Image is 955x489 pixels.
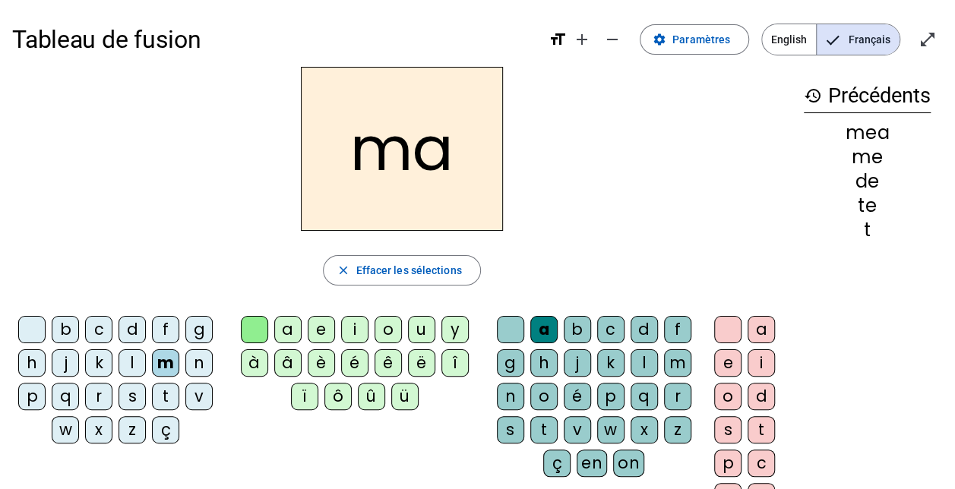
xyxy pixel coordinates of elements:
[530,316,558,343] div: a
[804,221,931,239] div: t
[18,383,46,410] div: p
[341,316,368,343] div: i
[672,30,730,49] span: Paramètres
[52,383,79,410] div: q
[543,450,571,477] div: ç
[664,383,691,410] div: r
[391,383,419,410] div: ü
[748,383,775,410] div: d
[52,349,79,377] div: j
[530,349,558,377] div: h
[119,349,146,377] div: l
[358,383,385,410] div: û
[85,416,112,443] div: x
[301,67,503,231] h2: ma
[441,349,469,377] div: î
[748,416,775,443] div: t
[714,383,742,410] div: o
[631,349,658,377] div: l
[714,349,742,377] div: e
[748,349,775,377] div: i
[631,416,658,443] div: x
[631,383,658,410] div: q
[761,24,900,55] mat-button-toggle-group: Language selection
[530,416,558,443] div: t
[804,197,931,215] div: te
[85,383,112,410] div: r
[152,383,179,410] div: t
[804,79,931,113] h3: Précédents
[152,349,179,377] div: m
[408,316,435,343] div: u
[748,450,775,477] div: c
[274,349,302,377] div: â
[12,15,536,64] h1: Tableau de fusion
[567,24,597,55] button: Augmenter la taille de la police
[804,124,931,142] div: mea
[291,383,318,410] div: ï
[324,383,352,410] div: ô
[308,316,335,343] div: e
[375,349,402,377] div: ê
[664,416,691,443] div: z
[564,349,591,377] div: j
[356,261,461,279] span: Effacer les sélections
[564,383,591,410] div: é
[631,316,658,343] div: d
[441,316,469,343] div: y
[185,316,213,343] div: g
[274,316,302,343] div: a
[573,30,591,49] mat-icon: add
[640,24,749,55] button: Paramètres
[530,383,558,410] div: o
[375,316,402,343] div: o
[185,383,213,410] div: v
[564,416,591,443] div: v
[152,316,179,343] div: f
[664,316,691,343] div: f
[119,383,146,410] div: s
[597,316,625,343] div: c
[152,416,179,443] div: ç
[341,349,368,377] div: é
[653,33,666,46] mat-icon: settings
[804,172,931,191] div: de
[564,316,591,343] div: b
[497,383,524,410] div: n
[52,316,79,343] div: b
[597,349,625,377] div: k
[664,349,691,377] div: m
[603,30,621,49] mat-icon: remove
[549,30,567,49] mat-icon: format_size
[119,316,146,343] div: d
[804,87,822,105] mat-icon: history
[597,416,625,443] div: w
[597,383,625,410] div: p
[762,24,816,55] span: English
[18,349,46,377] div: h
[185,349,213,377] div: n
[597,24,628,55] button: Diminuer la taille de la police
[241,349,268,377] div: à
[323,255,480,286] button: Effacer les sélections
[714,416,742,443] div: s
[85,349,112,377] div: k
[119,416,146,443] div: z
[817,24,900,55] span: Français
[308,349,335,377] div: è
[85,316,112,343] div: c
[408,349,435,377] div: ë
[919,30,937,49] mat-icon: open_in_full
[714,450,742,477] div: p
[497,416,524,443] div: s
[336,263,349,277] mat-icon: close
[748,316,775,343] div: a
[804,148,931,166] div: me
[613,450,644,477] div: on
[912,24,943,55] button: Entrer en plein écran
[52,416,79,443] div: w
[497,349,524,377] div: g
[577,450,607,477] div: en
